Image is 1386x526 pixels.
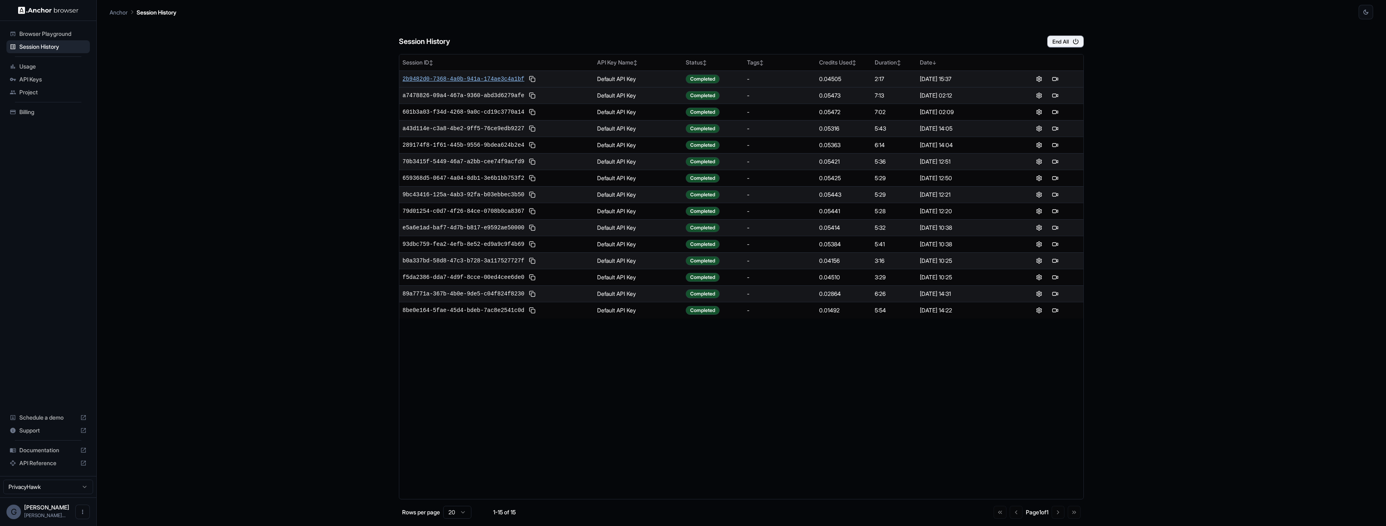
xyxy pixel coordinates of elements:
div: [DATE] 10:38 [920,240,1008,248]
div: Completed [686,91,720,100]
div: 3:29 [875,273,913,281]
div: 5:29 [875,191,913,199]
span: Documentation [19,446,77,454]
div: - [747,75,813,83]
button: End All [1047,35,1084,48]
span: 601b3a03-f34d-4268-9a0c-cd19c3770a14 [403,108,524,116]
button: Open menu [75,505,90,519]
div: 5:32 [875,224,913,232]
span: Session History [19,43,87,51]
div: 0.05384 [819,240,868,248]
p: Anchor [110,8,128,17]
div: [DATE] 12:20 [920,207,1008,215]
td: Default API Key [594,203,683,219]
td: Default API Key [594,186,683,203]
span: 8be0e164-5fae-45d4-bdeb-7ac8e2541c0d [403,306,524,314]
div: Session ID [403,58,591,67]
img: Anchor Logo [18,6,79,14]
div: 1-15 of 15 [484,508,525,516]
div: Completed [686,223,720,232]
nav: breadcrumb [110,8,176,17]
div: Completed [686,207,720,216]
div: Usage [6,60,90,73]
div: - [747,158,813,166]
div: Completed [686,256,720,265]
div: 0.05425 [819,174,868,182]
span: 79d01254-c0d7-4f26-84ce-0708b0ca8367 [403,207,524,215]
div: Browser Playground [6,27,90,40]
div: API Keys [6,73,90,86]
div: 0.04510 [819,273,868,281]
div: [DATE] 14:04 [920,141,1008,149]
div: Date [920,58,1008,67]
td: Default API Key [594,137,683,153]
td: Default API Key [594,71,683,87]
div: 6:14 [875,141,913,149]
div: Tags [747,58,813,67]
td: Default API Key [594,153,683,170]
span: b0a337bd-58d8-47c3-b728-3a117527727f [403,257,524,265]
span: Usage [19,62,87,71]
span: ↕ [759,60,764,66]
div: 0.05316 [819,125,868,133]
div: [DATE] 14:22 [920,306,1008,314]
span: API Keys [19,75,87,83]
div: - [747,174,813,182]
div: 5:54 [875,306,913,314]
div: - [747,125,813,133]
td: Default API Key [594,252,683,269]
span: ↕ [429,60,433,66]
div: [DATE] 12:21 [920,191,1008,199]
div: [DATE] 12:51 [920,158,1008,166]
div: Completed [686,306,720,315]
td: Default API Key [594,236,683,252]
div: Documentation [6,444,90,457]
div: 5:43 [875,125,913,133]
td: Default API Key [594,87,683,104]
div: 5:41 [875,240,913,248]
div: - [747,257,813,265]
td: Default API Key [594,302,683,318]
div: Support [6,424,90,437]
div: API Reference [6,457,90,470]
p: Session History [137,8,176,17]
span: e5a6e1ad-baf7-4d7b-b817-e9592ae50000 [403,224,524,232]
div: - [747,240,813,248]
div: Completed [686,141,720,150]
div: 0.02864 [819,290,868,298]
div: - [747,273,813,281]
span: ↕ [633,60,637,66]
span: API Reference [19,459,77,467]
div: Schedule a demo [6,411,90,424]
div: 0.04156 [819,257,868,265]
div: 0.05472 [819,108,868,116]
div: [DATE] 10:25 [920,257,1008,265]
div: 0.05473 [819,91,868,100]
span: a43d114e-c3a8-4be2-9ff5-76ce9edb9227 [403,125,524,133]
span: ↕ [703,60,707,66]
td: Default API Key [594,170,683,186]
div: 6:26 [875,290,913,298]
div: API Key Name [597,58,680,67]
div: 0.05441 [819,207,868,215]
div: Completed [686,273,720,282]
span: ↕ [852,60,856,66]
div: Completed [686,190,720,199]
div: - [747,191,813,199]
div: - [747,207,813,215]
span: 89a7771a-367b-4b0e-9de5-c04f824f8230 [403,290,524,298]
div: 3:16 [875,257,913,265]
div: - [747,108,813,116]
div: Billing [6,106,90,119]
div: Duration [875,58,913,67]
div: - [747,141,813,149]
div: Credits Used [819,58,868,67]
h6: Session History [399,36,450,48]
td: Default API Key [594,269,683,285]
span: f5da2386-dda7-4d9f-8cce-00ed4cee6de0 [403,273,524,281]
div: [DATE] 14:05 [920,125,1008,133]
div: [DATE] 12:50 [920,174,1008,182]
span: Support [19,426,77,435]
div: Completed [686,157,720,166]
span: Billing [19,108,87,116]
